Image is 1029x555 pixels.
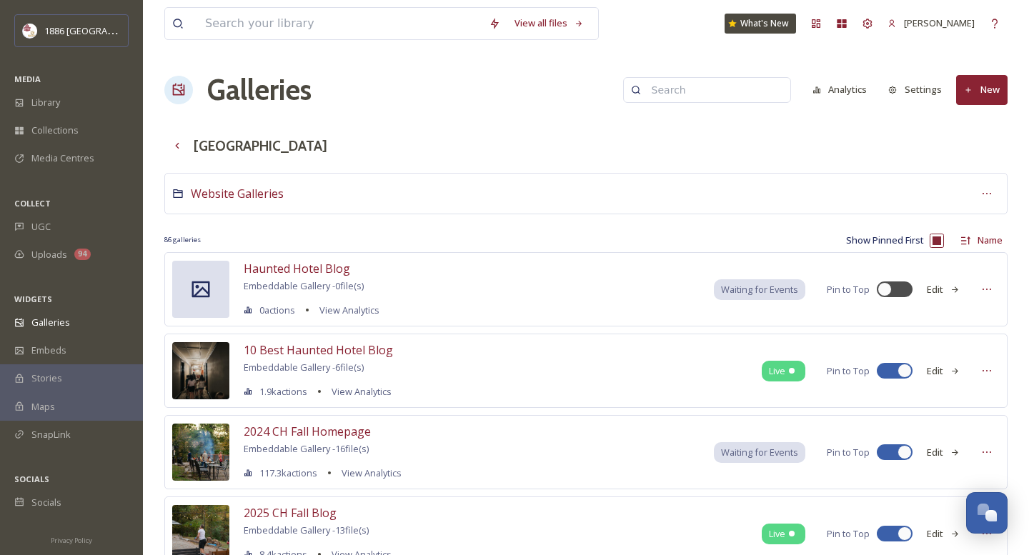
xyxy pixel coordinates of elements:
[31,428,71,441] span: SnapLink
[172,342,229,399] img: 8af696b6-1f25-4320-a8c3-ba604386a2ff.jpg
[769,527,785,541] span: Live
[507,9,591,37] a: View all files
[846,234,924,247] span: Show Pinned First
[259,466,317,480] span: 117.3k actions
[324,383,392,400] a: View Analytics
[880,9,982,37] a: [PERSON_NAME]
[31,400,55,414] span: Maps
[920,439,967,466] button: Edit
[14,474,49,484] span: SOCIALS
[920,520,967,548] button: Edit
[904,16,975,29] span: [PERSON_NAME]
[920,357,967,385] button: Edit
[194,136,327,156] h3: [GEOGRAPHIC_DATA]
[31,496,61,509] span: Socials
[23,24,37,38] img: logos.png
[51,536,92,545] span: Privacy Policy
[172,424,229,481] img: 08dcc526-ee60-4b57-91cf-da4f7f768fb8.jpg
[966,492,1008,534] button: Open Chat
[244,442,369,455] span: Embeddable Gallery - 16 file(s)
[725,14,796,34] a: What's New
[31,248,67,261] span: Uploads
[827,283,870,296] span: Pin to Top
[164,235,201,245] span: 86 galleries
[645,76,783,104] input: Search
[31,316,70,329] span: Galleries
[31,96,60,109] span: Library
[805,76,875,104] button: Analytics
[259,385,307,399] span: 1.9k actions
[31,344,66,357] span: Embeds
[14,294,52,304] span: WIDGETS
[207,69,312,111] a: Galleries
[827,446,870,459] span: Pin to Top
[244,261,350,276] span: Haunted Hotel Blog
[721,283,798,296] span: Waiting for Events
[342,466,402,479] span: View Analytics
[198,8,482,39] input: Search your library
[332,385,392,398] span: View Analytics
[44,24,157,37] span: 1886 [GEOGRAPHIC_DATA]
[244,424,371,439] span: 2024 CH Fall Homepage
[827,527,870,541] span: Pin to Top
[721,446,798,459] span: Waiting for Events
[312,301,379,319] a: View Analytics
[805,76,882,104] a: Analytics
[881,76,956,104] a: Settings
[51,531,92,548] a: Privacy Policy
[334,464,402,481] a: View Analytics
[973,229,1008,252] div: Name
[31,371,62,385] span: Stories
[14,198,51,209] span: COLLECT
[244,524,369,536] span: Embeddable Gallery - 13 file(s)
[827,364,870,378] span: Pin to Top
[244,342,393,358] span: 10 Best Haunted Hotel Blog
[920,276,967,304] button: Edit
[769,364,785,378] span: Live
[956,75,1008,104] button: New
[191,186,284,201] span: Website Galleries
[319,304,379,316] span: View Analytics
[244,279,364,292] span: Embeddable Gallery - 0 file(s)
[244,361,364,374] span: Embeddable Gallery - 6 file(s)
[259,304,295,317] span: 0 actions
[31,124,79,137] span: Collections
[31,151,94,165] span: Media Centres
[31,220,51,234] span: UGC
[244,505,337,521] span: 2025 CH Fall Blog
[14,74,41,84] span: MEDIA
[74,249,91,260] div: 94
[881,76,949,104] button: Settings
